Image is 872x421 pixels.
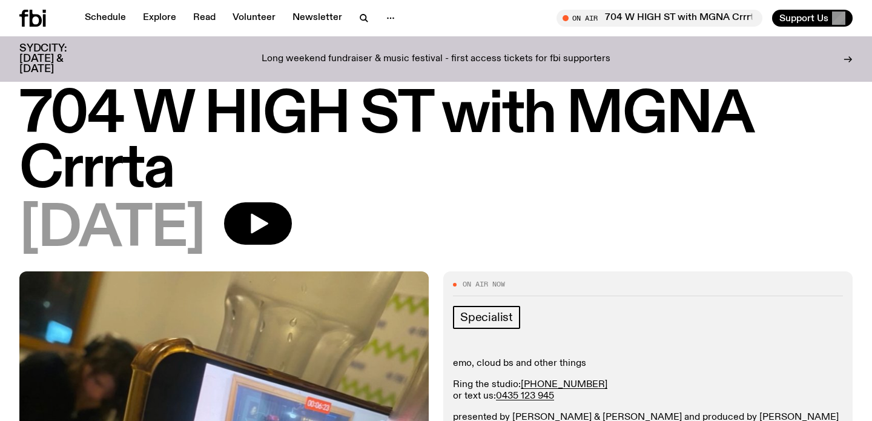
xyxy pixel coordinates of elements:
[262,54,610,65] p: Long weekend fundraiser & music festival - first access tickets for fbi supporters
[453,379,843,402] p: Ring the studio: or text us:
[779,13,828,24] span: Support Us
[557,10,762,27] button: On Air704 W HIGH ST with MGNA Crrrta
[772,10,853,27] button: Support Us
[136,10,183,27] a: Explore
[521,380,607,390] a: [PHONE_NUMBER]
[19,88,853,197] h1: 704 W HIGH ST with MGNA Crrrta
[19,44,97,75] h3: SYDCITY: [DATE] & [DATE]
[285,10,349,27] a: Newsletter
[186,10,223,27] a: Read
[78,10,133,27] a: Schedule
[453,306,520,329] a: Specialist
[453,358,843,370] p: emo, cloud bs and other things
[19,202,205,257] span: [DATE]
[225,10,283,27] a: Volunteer
[463,281,505,288] span: On Air Now
[460,311,513,324] span: Specialist
[496,391,554,401] a: 0435 123 945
